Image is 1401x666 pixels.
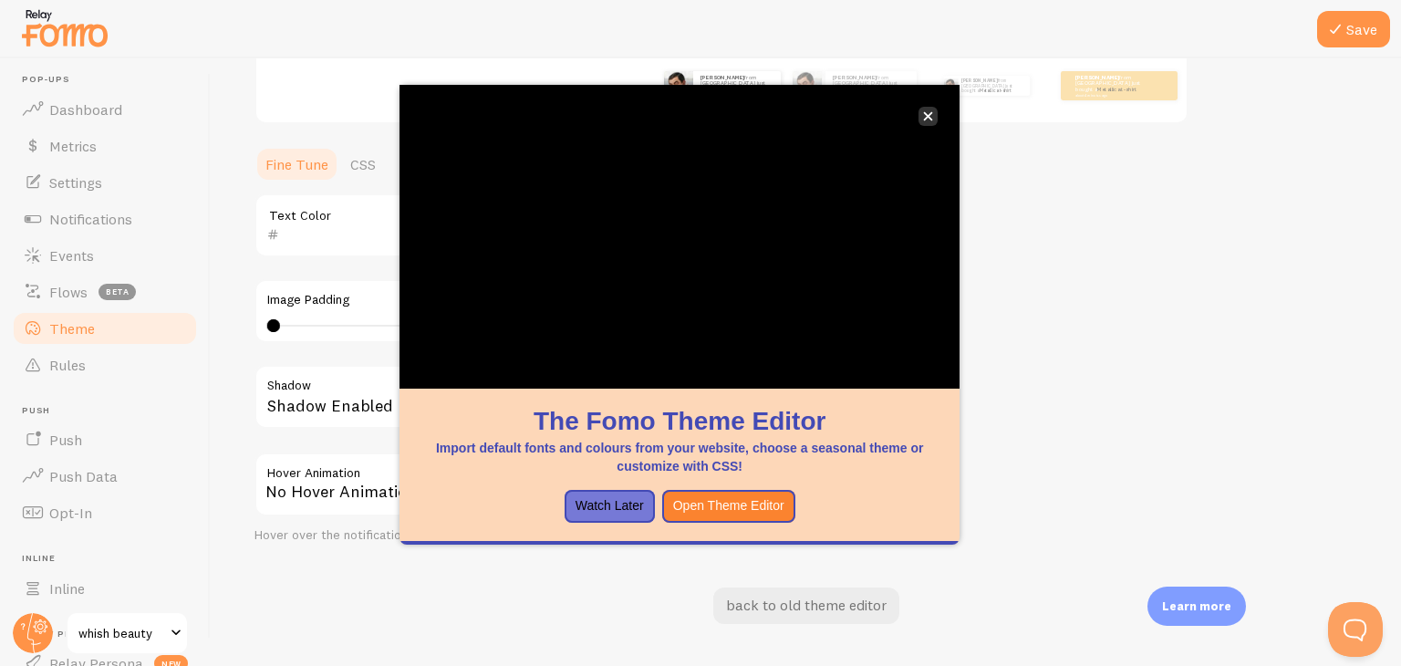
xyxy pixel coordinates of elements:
[11,128,199,164] a: Metrics
[713,588,899,624] a: back to old theme editor
[421,403,938,439] h1: The Fomo Theme Editor
[980,88,1011,93] a: Metallica t-shirt
[1328,602,1383,657] iframe: Help Scout Beacon - Open
[22,74,199,86] span: Pop-ups
[49,504,92,522] span: Opt-In
[833,74,909,97] p: from [GEOGRAPHIC_DATA] just bought a
[400,85,960,545] div: The Fomo Theme EditorImport default fonts and colours from your website, choose a seasonal theme ...
[961,78,998,83] strong: [PERSON_NAME]
[49,210,132,228] span: Notifications
[99,284,136,300] span: beta
[22,553,199,565] span: Inline
[700,74,744,81] strong: [PERSON_NAME]
[1075,93,1147,97] small: about 4 minutes ago
[11,494,199,531] a: Opt-In
[49,137,97,155] span: Metrics
[254,453,802,516] div: No Hover Animation
[339,146,387,182] a: CSS
[961,76,1022,96] p: from [GEOGRAPHIC_DATA] just bought a
[11,458,199,494] a: Push Data
[22,405,199,417] span: Push
[66,611,189,655] a: whish beauty
[254,527,802,544] div: Hover over the notification for preview
[11,570,199,607] a: Inline
[267,292,789,308] label: Image Padding
[565,490,655,523] button: Watch Later
[49,319,95,338] span: Theme
[1075,74,1148,97] p: from [GEOGRAPHIC_DATA] just bought a
[918,107,938,126] button: close,
[833,74,877,81] strong: [PERSON_NAME]
[49,283,88,301] span: Flows
[943,78,958,93] img: Fomo
[254,146,339,182] a: Fine Tune
[11,421,199,458] a: Push
[49,579,85,598] span: Inline
[11,237,199,274] a: Events
[254,365,802,432] div: Shadow Enabled
[662,490,795,523] button: Open Theme Editor
[19,5,110,51] img: fomo-relay-logo-orange.svg
[49,356,86,374] span: Rules
[1097,86,1136,93] a: Metallica t-shirt
[1075,74,1119,81] strong: [PERSON_NAME]
[11,347,199,383] a: Rules
[664,71,693,100] img: Fomo
[49,173,102,192] span: Settings
[11,201,199,237] a: Notifications
[421,439,938,475] p: Import default fonts and colours from your website, choose a seasonal theme or customize with CSS!
[1147,587,1246,626] div: Learn more
[793,71,822,100] img: Fomo
[11,310,199,347] a: Theme
[49,467,118,485] span: Push Data
[49,100,122,119] span: Dashboard
[78,622,165,644] span: whish beauty
[11,91,199,128] a: Dashboard
[11,164,199,201] a: Settings
[700,74,773,97] p: from [GEOGRAPHIC_DATA] just bought a
[49,431,82,449] span: Push
[49,246,94,265] span: Events
[1162,598,1231,615] p: Learn more
[11,274,199,310] a: Flows beta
